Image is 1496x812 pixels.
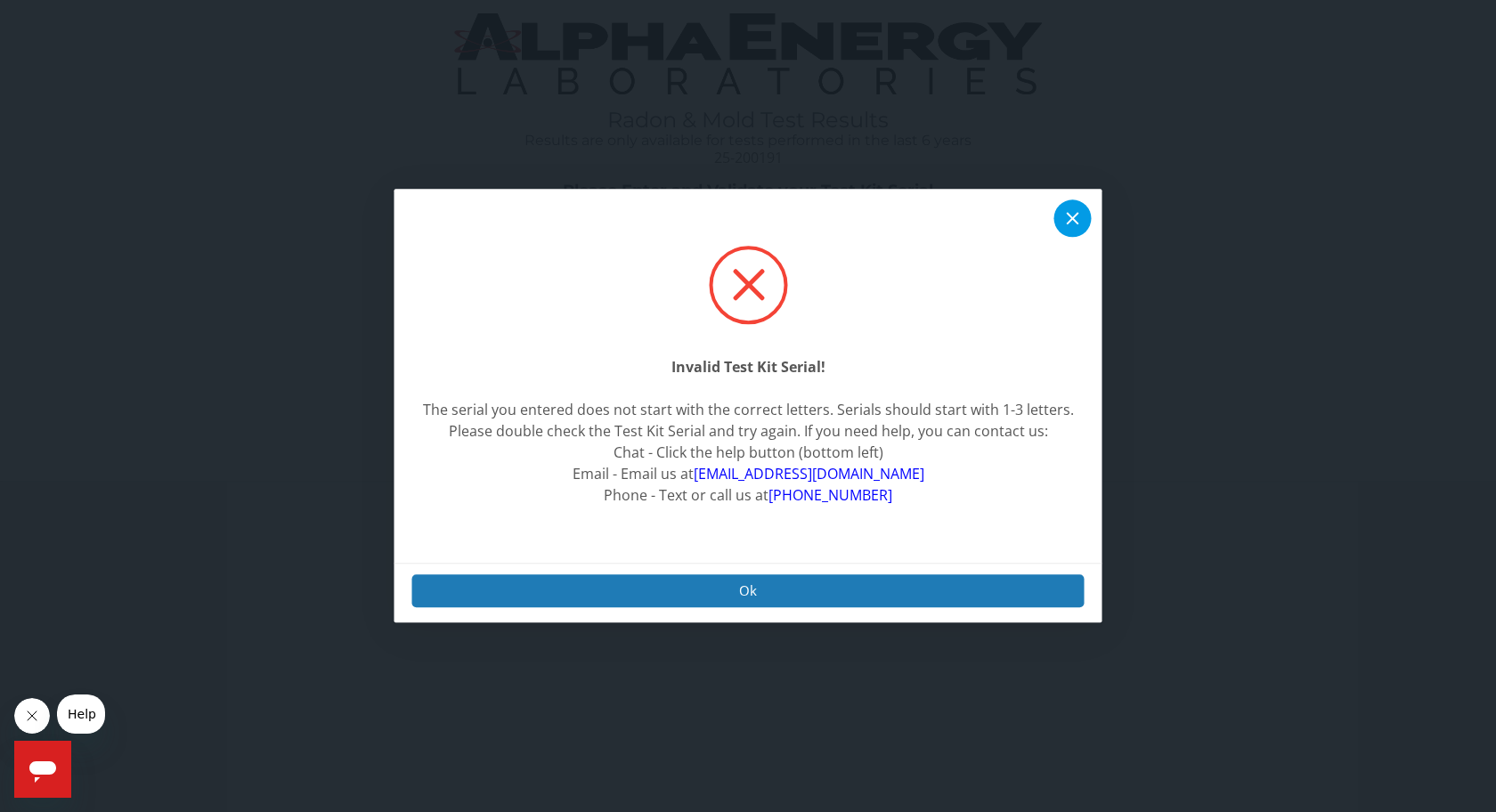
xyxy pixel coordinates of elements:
[14,741,71,798] iframe: Button to launch messaging window
[14,698,50,734] iframe: Close message
[423,399,1074,420] div: The serial you entered does not start with the correct letters. Serials should start with 1-3 let...
[694,464,924,483] a: [EMAIL_ADDRESS][DOMAIN_NAME]
[768,485,892,505] a: [PHONE_NUMBER]
[671,357,825,377] strong: Invalid Test Kit Serial!
[573,443,924,505] span: Chat - Click the help button (bottom left) Email - Email us at Phone - Text or call us at
[57,694,105,734] iframe: Message from company
[423,420,1074,442] div: Please double check the Test Kit Serial and try again. If you need help, you can contact us:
